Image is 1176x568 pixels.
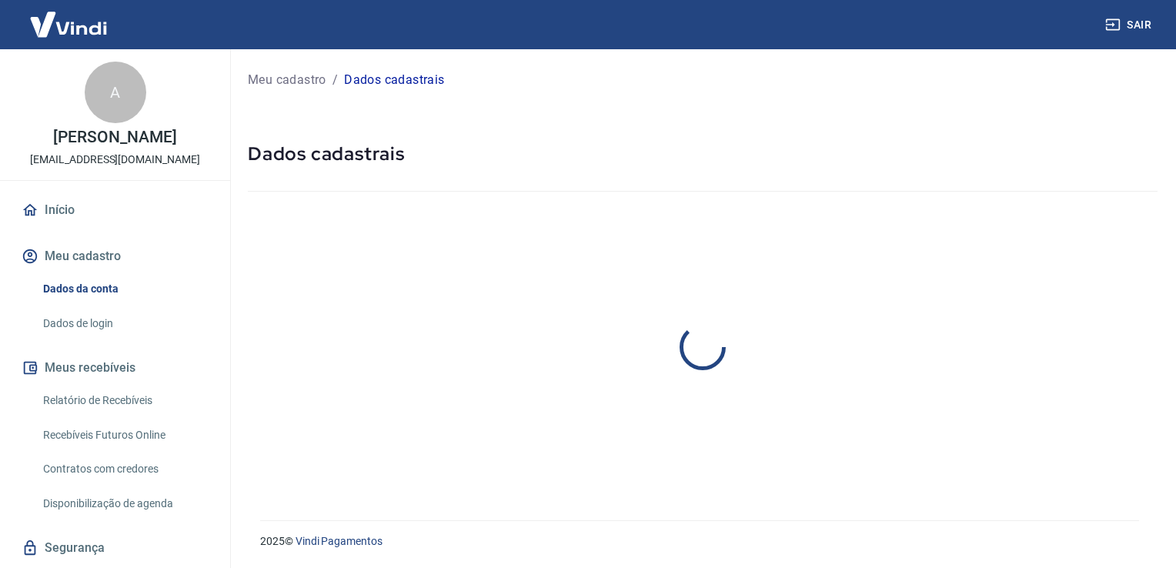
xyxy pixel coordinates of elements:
[18,351,212,385] button: Meus recebíveis
[85,62,146,123] div: A
[37,419,212,451] a: Recebíveis Futuros Online
[18,1,119,48] img: Vindi
[344,71,444,89] p: Dados cadastrais
[37,308,212,339] a: Dados de login
[332,71,338,89] p: /
[18,239,212,273] button: Meu cadastro
[53,129,176,145] p: [PERSON_NAME]
[1102,11,1158,39] button: Sair
[248,71,326,89] a: Meu cadastro
[30,152,200,168] p: [EMAIL_ADDRESS][DOMAIN_NAME]
[37,453,212,485] a: Contratos com credores
[296,535,383,547] a: Vindi Pagamentos
[37,385,212,416] a: Relatório de Recebíveis
[260,533,1139,550] p: 2025 ©
[18,193,212,227] a: Início
[248,142,1158,166] h5: Dados cadastrais
[37,273,212,305] a: Dados da conta
[18,531,212,565] a: Segurança
[37,488,212,520] a: Disponibilização de agenda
